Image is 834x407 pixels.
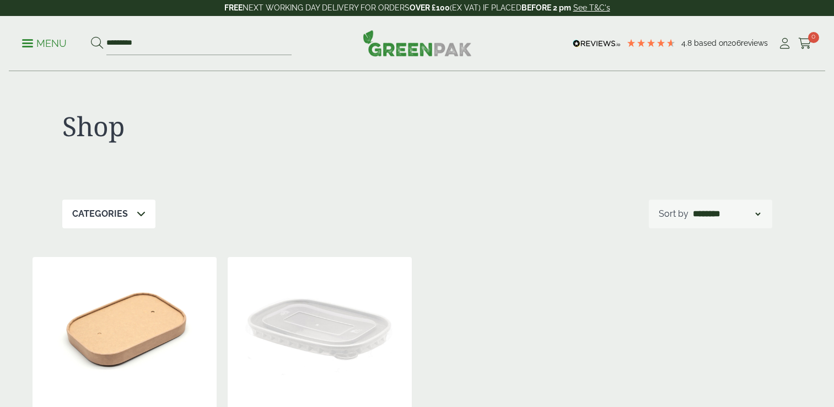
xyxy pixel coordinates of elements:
p: Categories [72,207,128,221]
i: Cart [798,38,812,49]
a: See T&C's [573,3,610,12]
strong: OVER £100 [410,3,450,12]
strong: FREE [224,3,243,12]
span: 0 [808,32,819,43]
div: 4.79 Stars [626,38,676,48]
p: Sort by [659,207,688,221]
a: Menu [22,37,67,48]
img: GreenPak Supplies [363,30,472,56]
i: My Account [778,38,792,49]
img: 2723006 Paper Lid for Rectangular Kraft Bowl v1 [33,257,217,395]
h1: Shop [62,110,417,142]
a: 0 [798,35,812,52]
select: Shop order [691,207,762,221]
span: 206 [728,39,741,47]
strong: BEFORE 2 pm [521,3,571,12]
img: REVIEWS.io [573,40,621,47]
span: reviews [741,39,768,47]
img: Rectangular Kraft Bowl Lid [228,257,412,395]
span: 4.8 [681,39,694,47]
p: Menu [22,37,67,50]
span: Based on [694,39,728,47]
